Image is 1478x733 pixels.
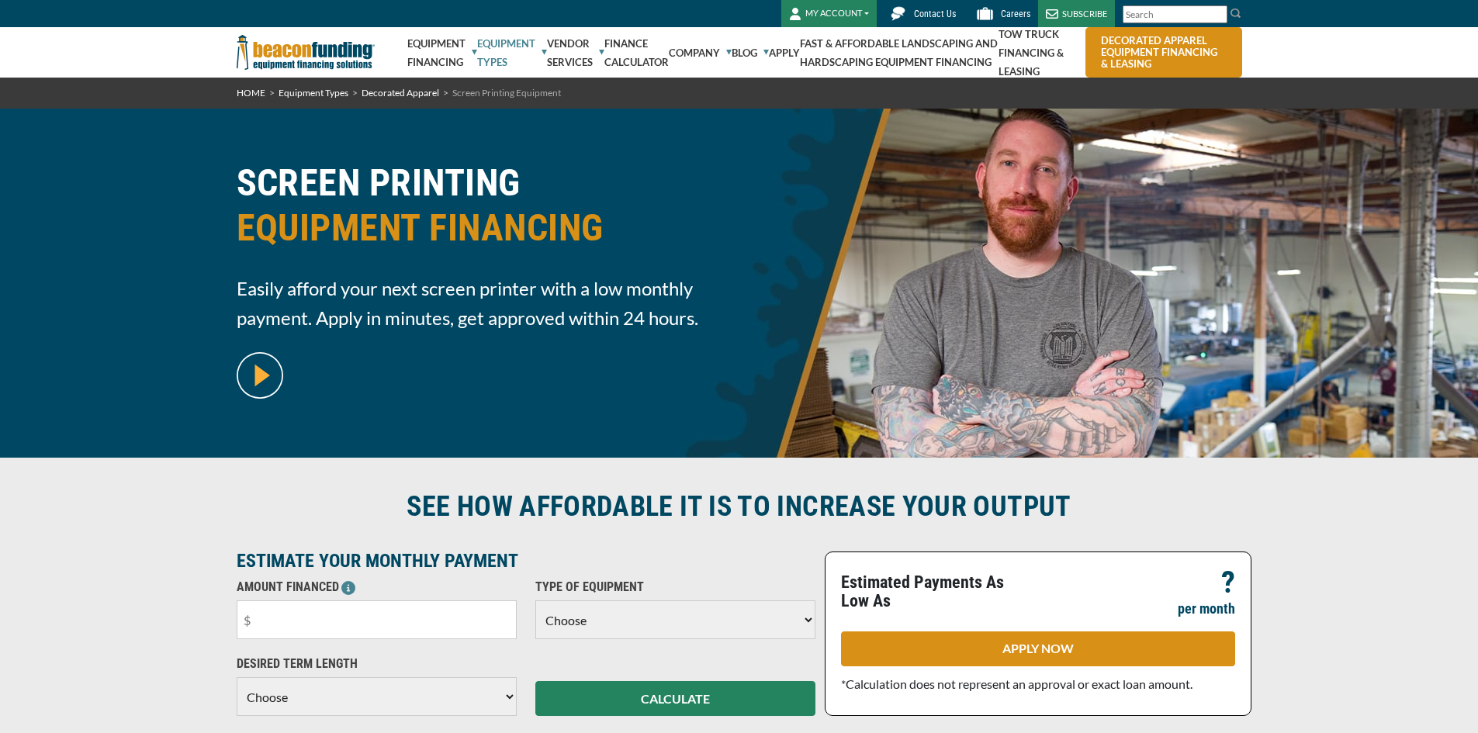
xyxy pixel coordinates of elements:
[237,206,730,251] span: EQUIPMENT FINANCING
[477,19,547,87] a: Equipment Types
[1230,7,1242,19] img: Search
[1178,600,1235,618] p: per month
[669,28,732,78] a: Company
[237,655,517,673] p: DESIRED TERM LENGTH
[237,578,517,596] p: AMOUNT FINANCED
[547,19,604,87] a: Vendor Services
[999,9,1085,96] a: Tow Truck Financing & Leasing
[279,87,348,99] a: Equipment Types
[841,573,1029,610] p: Estimated Payments As Low As
[1123,5,1227,23] input: Search
[237,87,265,99] a: HOME
[914,9,956,19] span: Contact Us
[237,27,375,78] img: Beacon Funding Corporation logo
[452,87,561,99] span: Screen Printing Equipment
[800,19,999,87] a: Fast & Affordable Landscaping and Hardscaping Equipment Financing
[732,28,769,78] a: Blog
[841,631,1235,666] a: APPLY NOW
[362,87,439,99] a: Decorated Apparel
[1085,27,1242,78] a: Decorated Apparel Equipment Financing & Leasing
[535,578,815,596] p: TYPE OF EQUIPMENT
[535,681,815,716] button: CALCULATE
[407,19,477,87] a: Equipment Financing
[237,161,730,262] h1: SCREEN PRINTING
[237,600,517,639] input: $
[841,676,1192,691] span: *Calculation does not represent an approval or exact loan amount.
[1211,9,1224,21] a: Clear search text
[1221,573,1235,592] p: ?
[769,28,800,78] a: Apply
[237,489,1242,524] h2: SEE HOW AFFORDABLE IT IS TO INCREASE YOUR OUTPUT
[237,352,283,399] img: video modal pop-up play button
[237,274,730,333] span: Easily afford your next screen printer with a low monthly payment. Apply in minutes, get approved...
[604,19,669,87] a: Finance Calculator
[237,551,815,570] p: ESTIMATE YOUR MONTHLY PAYMENT
[1001,9,1030,19] span: Careers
